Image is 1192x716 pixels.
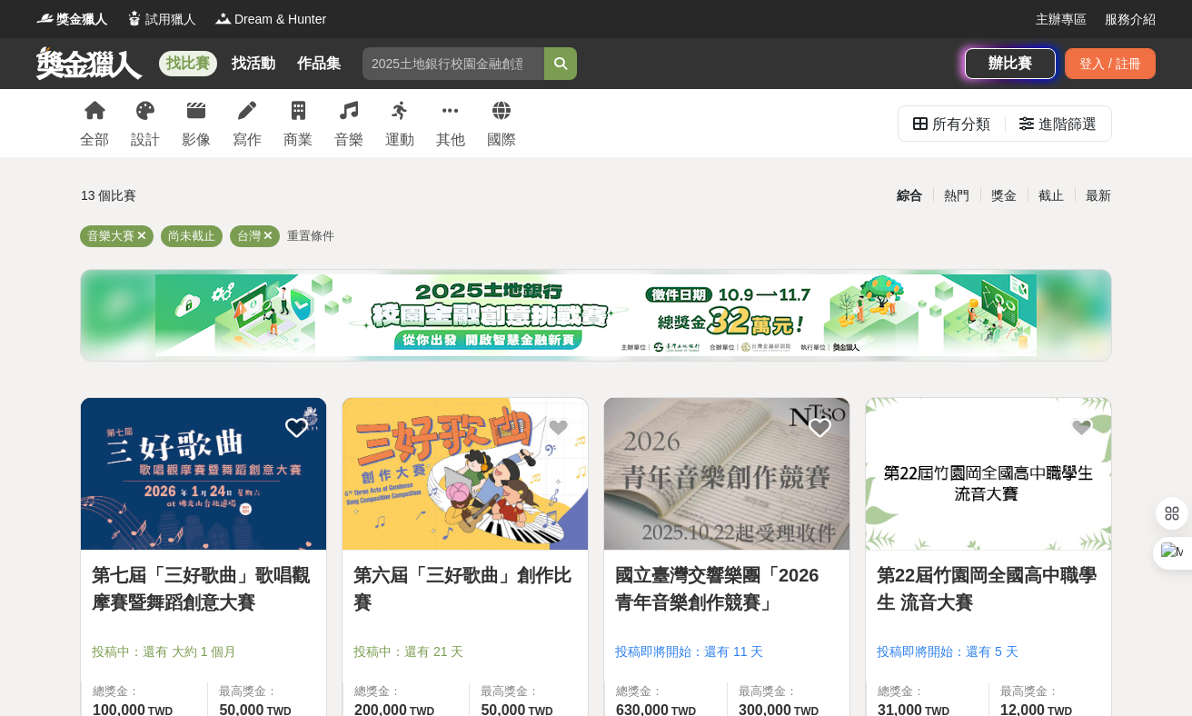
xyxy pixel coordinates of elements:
[233,89,262,157] a: 寫作
[1075,180,1122,212] div: 最新
[234,10,326,29] span: Dream & Hunter
[131,89,160,157] a: 設計
[615,562,839,616] a: 國立臺灣交響樂團「2026 青年音樂創作競賽」
[1028,180,1075,212] div: 截止
[877,642,1100,661] span: 投稿即將開始：還有 5 天
[283,129,313,151] div: 商業
[1000,682,1100,701] span: 最高獎金：
[36,10,107,29] a: Logo獎金獵人
[343,398,588,550] img: Cover Image
[616,682,716,701] span: 總獎金：
[353,562,577,616] a: 第六屆「三好歌曲」創作比賽
[287,229,334,243] span: 重置條件
[886,180,933,212] div: 綜合
[877,562,1100,616] a: 第22屆竹園岡全國高中職學生 流音大賽
[224,51,283,76] a: 找活動
[980,180,1028,212] div: 獎金
[290,51,348,76] a: 作品集
[354,682,458,701] span: 總獎金：
[168,229,215,243] span: 尚未截止
[92,562,315,616] a: 第七屆「三好歌曲」歌唱觀摩賽暨舞蹈創意大賽
[436,129,465,151] div: 其他
[965,48,1056,79] a: 辦比賽
[932,106,990,143] div: 所有分類
[80,129,109,151] div: 全部
[219,682,315,701] span: 最高獎金：
[125,10,196,29] a: Logo試用獵人
[363,47,544,80] input: 2025土地銀行校園金融創意挑戰賽：從你出發 開啟智慧金融新頁
[182,89,211,157] a: 影像
[604,398,849,550] img: Cover Image
[155,274,1037,356] img: de0ec254-a5ce-4606-9358-3f20dd3f7ec9.png
[81,180,423,212] div: 13 個比賽
[878,682,978,701] span: 總獎金：
[93,682,196,701] span: 總獎金：
[1065,48,1156,79] div: 登入 / 註冊
[1105,10,1156,29] a: 服務介紹
[182,129,211,151] div: 影像
[933,180,980,212] div: 熱門
[866,398,1111,550] img: Cover Image
[36,9,55,27] img: Logo
[481,682,577,701] span: 最高獎金：
[87,229,134,243] span: 音樂大賽
[233,129,262,151] div: 寫作
[214,10,326,29] a: LogoDream & Hunter
[283,89,313,157] a: 商業
[92,642,315,661] span: 投稿中：還有 大約 1 個月
[80,89,109,157] a: 全部
[615,642,839,661] span: 投稿即將開始：還有 11 天
[334,129,363,151] div: 音樂
[436,89,465,157] a: 其他
[334,89,363,157] a: 音樂
[131,129,160,151] div: 設計
[214,9,233,27] img: Logo
[353,642,577,661] span: 投稿中：還有 21 天
[159,51,217,76] a: 找比賽
[385,89,414,157] a: 運動
[385,129,414,151] div: 運動
[81,398,326,550] img: Cover Image
[487,89,516,157] a: 國際
[125,9,144,27] img: Logo
[739,682,839,701] span: 最高獎金：
[237,229,261,243] span: 台灣
[1038,106,1097,143] div: 進階篩選
[1036,10,1087,29] a: 主辦專區
[145,10,196,29] span: 試用獵人
[56,10,107,29] span: 獎金獵人
[487,129,516,151] div: 國際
